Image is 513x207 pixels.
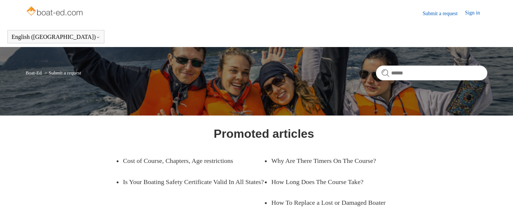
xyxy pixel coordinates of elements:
[12,34,100,40] button: English ([GEOGRAPHIC_DATA])
[43,70,81,76] li: Submit a request
[26,70,42,76] a: Boat-Ed
[376,66,487,80] input: Search
[26,4,85,19] img: Boat-Ed Help Center home page
[26,70,43,76] li: Boat-Ed
[465,9,487,18] a: Sign in
[123,171,264,192] a: Is Your Boating Safety Certificate Valid In All States?
[123,150,253,171] a: Cost of Course, Chapters, Age restrictions
[271,150,401,171] a: Why Are There Timers On The Course?
[271,171,401,192] a: How Long Does The Course Take?
[214,125,314,143] h1: Promoted articles
[423,10,465,17] a: Submit a request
